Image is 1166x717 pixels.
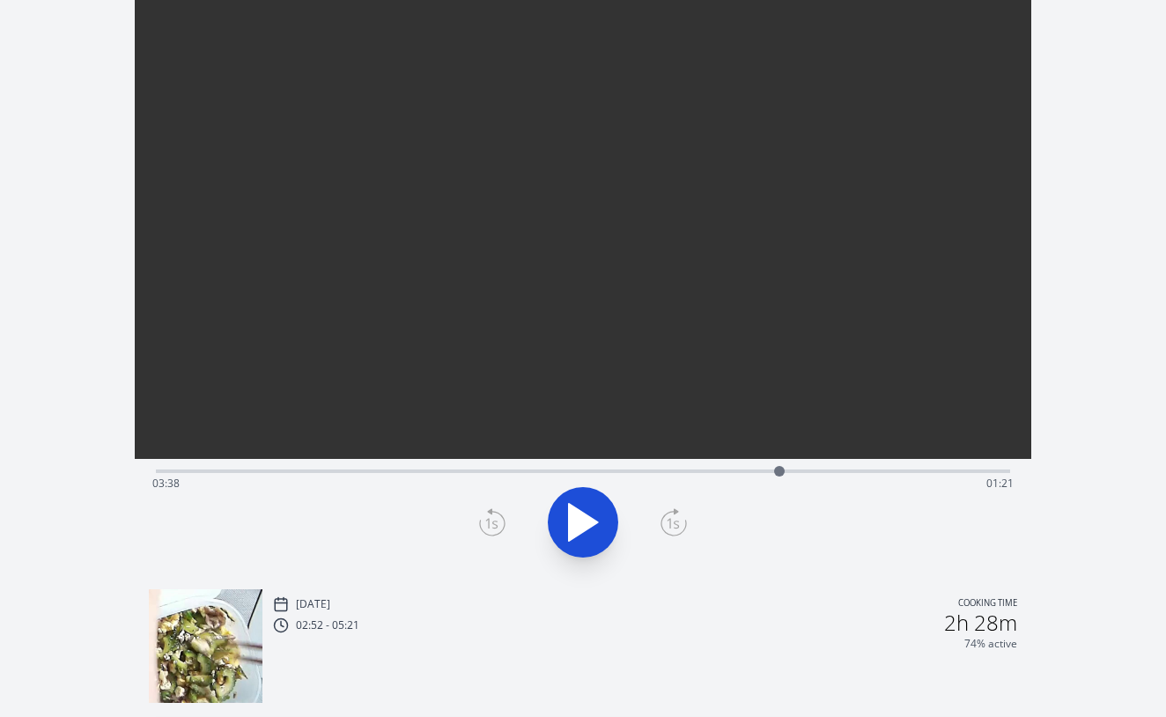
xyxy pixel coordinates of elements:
p: Cooking time [958,596,1017,612]
p: [DATE] [296,597,330,611]
p: 74% active [964,637,1017,651]
span: 03:38 [152,476,180,491]
span: 01:21 [986,476,1014,491]
p: 02:52 - 05:21 [296,618,359,632]
h2: 2h 28m [944,612,1017,633]
img: 250903175320_thumb.jpeg [149,589,262,703]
